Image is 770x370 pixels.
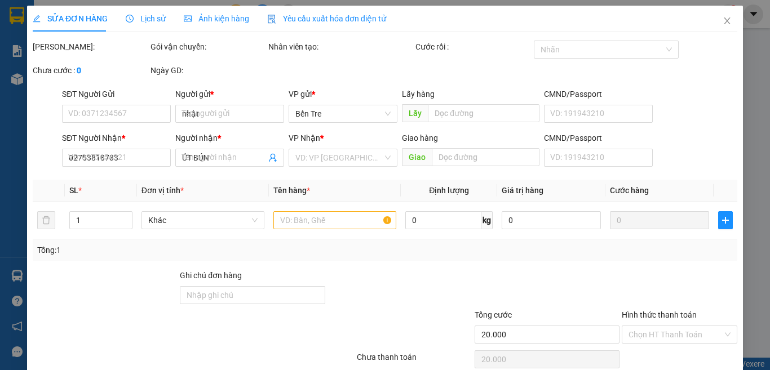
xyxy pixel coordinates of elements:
span: close [723,16,732,25]
span: picture [184,15,192,23]
span: Tên hàng [273,186,310,195]
div: Cước rồi : [415,41,531,53]
div: SĐT Người Gửi [62,88,171,100]
div: Người nhận [175,132,284,144]
button: plus [718,211,733,229]
div: SĐT Người Nhận [62,132,171,144]
span: Lịch sử [126,14,166,23]
span: Giá trị hàng [502,186,543,195]
span: Khác [148,212,257,229]
input: Dọc đường [428,104,539,122]
span: Yêu cầu xuất hóa đơn điện tử [267,14,386,23]
button: delete [37,211,55,229]
span: Đơn vị tính [141,186,183,195]
span: Tổng cước [475,310,512,319]
input: VD: Bàn, Ghế [273,211,396,229]
input: Ghi chú đơn hàng [180,286,325,304]
span: Cước hàng [610,186,649,195]
span: edit [33,15,41,23]
span: SL [69,186,78,195]
div: Nhân viên tạo: [268,41,413,53]
button: Close [711,6,743,37]
span: Bến Tre [295,105,391,122]
div: Người gửi [175,88,284,100]
label: Hình thức thanh toán [622,310,697,319]
span: clock-circle [126,15,134,23]
div: VP gửi [289,88,397,100]
span: kg [481,211,493,229]
span: plus [718,216,732,225]
div: Gói vận chuyển: [151,41,266,53]
span: VP Nhận [289,133,320,142]
span: Lấy [402,104,428,122]
span: Ảnh kiện hàng [184,14,249,23]
div: Tổng: 1 [37,244,298,256]
input: 0 [610,211,709,229]
span: Lấy hàng [402,90,435,99]
span: SỬA ĐƠN HÀNG [33,14,108,23]
div: Chưa cước : [33,64,148,77]
img: icon [267,15,276,24]
span: user-add [268,153,277,162]
span: Giao [402,148,432,166]
span: Định lượng [429,186,469,195]
div: CMND/Passport [543,88,652,100]
div: Ngày GD: [151,64,266,77]
div: [PERSON_NAME]: [33,41,148,53]
label: Ghi chú đơn hàng [180,271,242,280]
span: Giao hàng [402,133,438,142]
b: 0 [77,66,81,75]
input: Dọc đường [432,148,539,166]
div: CMND/Passport [543,132,652,144]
